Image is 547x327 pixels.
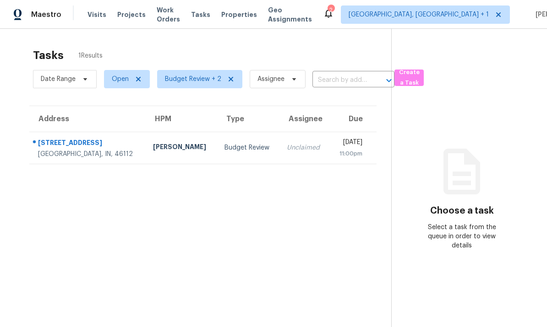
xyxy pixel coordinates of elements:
div: Budget Review [224,143,273,152]
h2: Tasks [33,51,64,60]
div: Select a task from the queue in order to view details [427,223,497,250]
span: Geo Assignments [268,5,312,24]
span: Create a Task [399,67,419,88]
h3: Choose a task [430,206,494,215]
span: Budget Review + 2 [165,75,221,84]
span: Open [112,75,129,84]
div: [PERSON_NAME] [153,142,210,154]
span: Maestro [31,10,61,19]
th: Assignee [279,106,329,132]
span: Work Orders [157,5,180,24]
div: Unclaimed [287,143,322,152]
span: Projects [117,10,146,19]
span: Tasks [191,11,210,18]
span: Assignee [257,75,284,84]
span: Date Range [41,75,76,84]
button: Open [383,74,395,87]
span: Visits [88,10,106,19]
div: 11:00pm [337,149,362,158]
span: Properties [221,10,257,19]
th: Type [217,106,280,132]
th: Due [330,106,377,132]
div: [STREET_ADDRESS] [38,138,138,150]
th: HPM [146,106,217,132]
div: [DATE] [337,138,362,149]
div: [GEOGRAPHIC_DATA], IN, 46112 [38,150,138,159]
span: 1 Results [78,51,103,60]
button: Create a Task [394,70,424,86]
div: 2 [328,5,334,15]
th: Address [29,106,146,132]
span: [GEOGRAPHIC_DATA], [GEOGRAPHIC_DATA] + 1 [349,10,489,19]
input: Search by address [312,73,369,87]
